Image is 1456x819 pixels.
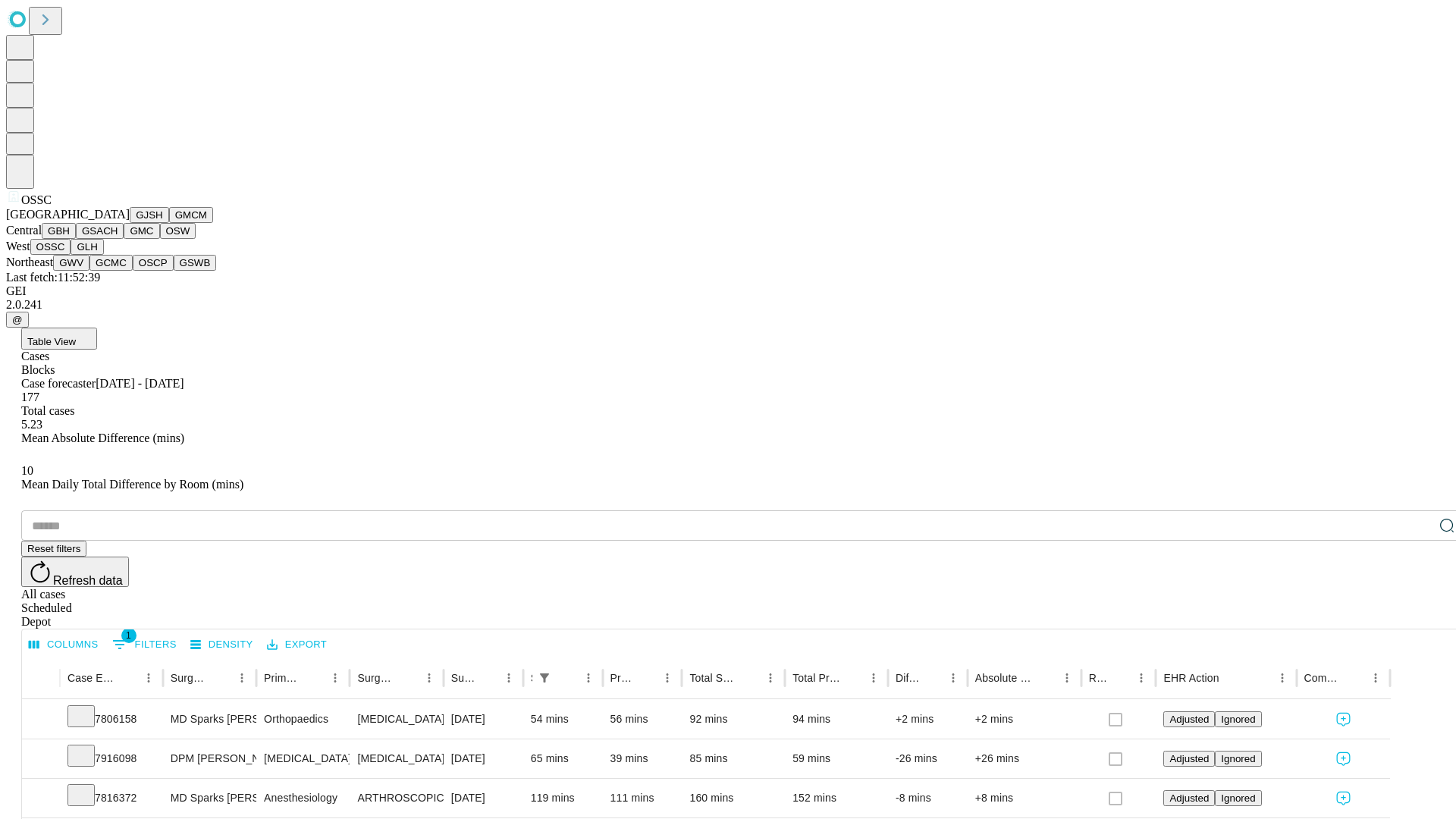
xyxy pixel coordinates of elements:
[264,672,302,684] div: Primary Service
[1035,667,1056,689] button: Sort
[689,739,777,778] div: 85 mins
[6,284,1450,298] div: GEI
[25,633,102,657] button: Select columns
[1221,667,1242,689] button: Sort
[27,543,80,554] span: Reset filters
[21,328,97,350] button: Table View
[117,667,138,689] button: Sort
[357,672,395,684] div: Surgery Name
[357,700,435,739] div: [MEDICAL_DATA] MEDIAL OR LATERAL MENISCECTOMY
[96,377,184,390] span: [DATE] - [DATE]
[174,255,217,271] button: GSWB
[1163,790,1215,806] button: Adjusted
[531,672,532,684] div: Scheduled In Room Duration
[1344,667,1365,689] button: Sort
[124,223,159,239] button: GMC
[792,700,880,739] div: 94 mins
[531,739,595,778] div: 65 mins
[53,255,89,271] button: GWV
[357,739,435,778] div: [MEDICAL_DATA] METATARSOPHALANGEAL JOINT
[27,336,76,347] span: Table View
[67,672,115,684] div: Case Epic Id
[263,633,331,657] button: Export
[231,667,253,689] button: Menu
[12,314,23,325] span: @
[21,478,243,491] span: Mean Daily Total Difference by Room (mins)
[264,779,342,817] div: Anesthesiology
[477,667,498,689] button: Sort
[943,667,964,689] button: Menu
[130,207,169,223] button: GJSH
[30,707,52,733] button: Expand
[397,667,419,689] button: Sort
[419,667,440,689] button: Menu
[21,418,42,431] span: 5.23
[689,700,777,739] div: 92 mins
[1109,667,1131,689] button: Sort
[863,667,884,689] button: Menu
[171,739,249,778] div: DPM [PERSON_NAME]
[921,667,943,689] button: Sort
[357,779,435,817] div: ARTHROSCOPICALLY AIDED ACL RECONSTRUCTION
[689,672,737,684] div: Total Scheduled Duration
[1131,667,1152,689] button: Menu
[1221,792,1255,804] span: Ignored
[160,223,196,239] button: OSW
[760,667,781,689] button: Menu
[264,700,342,739] div: Orthopaedics
[53,574,123,587] span: Refresh data
[975,779,1074,817] div: +8 mins
[451,672,475,684] div: Surgery Date
[1272,667,1293,689] button: Menu
[42,223,76,239] button: GBH
[531,700,595,739] div: 54 mins
[108,632,180,657] button: Show filters
[1215,711,1261,727] button: Ignored
[975,672,1034,684] div: Absolute Difference
[21,193,52,206] span: OSSC
[1221,714,1255,725] span: Ignored
[1169,792,1209,804] span: Adjusted
[6,298,1450,312] div: 2.0.241
[689,779,777,817] div: 160 mins
[451,739,516,778] div: [DATE]
[138,667,159,689] button: Menu
[1163,711,1215,727] button: Adjusted
[657,667,678,689] button: Menu
[635,667,657,689] button: Sort
[1163,672,1219,684] div: EHR Action
[303,667,325,689] button: Sort
[67,779,155,817] div: 7816372
[610,779,675,817] div: 111 mins
[1304,672,1342,684] div: Comments
[896,672,920,684] div: Difference
[6,271,100,284] span: Last fetch: 11:52:39
[896,700,960,739] div: +2 mins
[6,256,53,268] span: Northeast
[6,224,42,237] span: Central
[1169,753,1209,764] span: Adjusted
[451,700,516,739] div: [DATE]
[451,779,516,817] div: [DATE]
[264,739,342,778] div: [MEDICAL_DATA]
[76,223,124,239] button: GSACH
[1215,790,1261,806] button: Ignored
[121,628,136,643] span: 1
[975,700,1074,739] div: +2 mins
[1221,753,1255,764] span: Ignored
[739,667,760,689] button: Sort
[557,667,578,689] button: Sort
[21,557,129,587] button: Refresh data
[534,667,555,689] button: Show filters
[30,746,52,773] button: Expand
[610,739,675,778] div: 39 mins
[21,391,39,403] span: 177
[975,739,1074,778] div: +26 mins
[1365,667,1386,689] button: Menu
[67,700,155,739] div: 7806158
[171,672,209,684] div: Surgeon Name
[896,779,960,817] div: -8 mins
[30,786,52,812] button: Expand
[6,312,29,328] button: @
[896,739,960,778] div: -26 mins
